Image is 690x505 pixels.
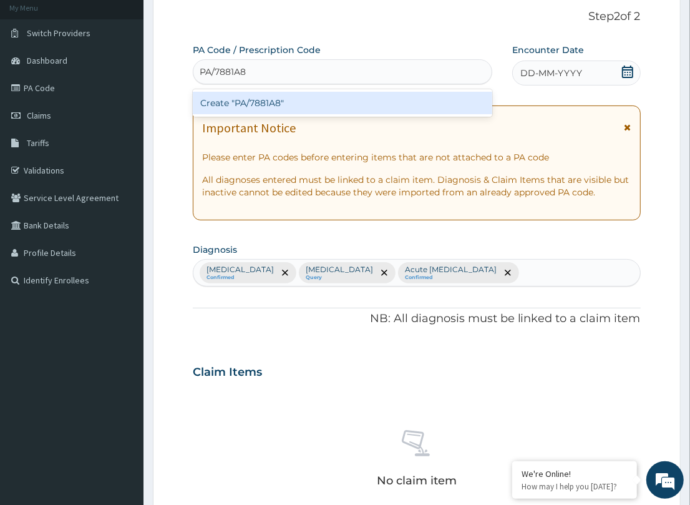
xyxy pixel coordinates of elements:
img: d_794563401_company_1708531726252_794563401 [23,62,51,94]
p: All diagnoses entered must be linked to a claim item. Diagnosis & Claim Items that are visible bu... [202,174,631,199]
small: Confirmed [405,275,497,281]
span: Tariffs [27,137,49,149]
span: We're online! [72,157,172,283]
label: Encounter Date [512,44,584,56]
span: remove selection option [279,267,291,278]
label: Diagnosis [193,243,237,256]
label: PA Code / Prescription Code [193,44,321,56]
span: DD-MM-YYYY [520,67,582,79]
p: [MEDICAL_DATA] [207,265,274,275]
small: Confirmed [207,275,274,281]
span: Dashboard [27,55,67,66]
div: We're Online! [522,468,628,479]
div: Minimize live chat window [205,6,235,36]
span: remove selection option [379,267,390,278]
p: NB: All diagnosis must be linked to a claim item [193,311,640,327]
span: Claims [27,110,51,121]
p: Step 2 of 2 [193,10,640,24]
p: Please enter PA codes before entering items that are not attached to a PA code [202,151,631,164]
p: No claim item [377,474,457,487]
textarea: Type your message and hit 'Enter' [6,341,238,385]
span: remove selection option [502,267,513,278]
div: Create "PA/7881A8" [193,92,492,114]
p: Acute [MEDICAL_DATA] [405,265,497,275]
p: How may I help you today? [522,481,628,492]
span: Switch Providers [27,27,90,39]
p: [MEDICAL_DATA] [306,265,373,275]
small: Query [306,275,373,281]
div: Chat with us now [65,70,210,86]
h3: Claim Items [193,366,262,380]
h1: Important Notice [202,121,296,135]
